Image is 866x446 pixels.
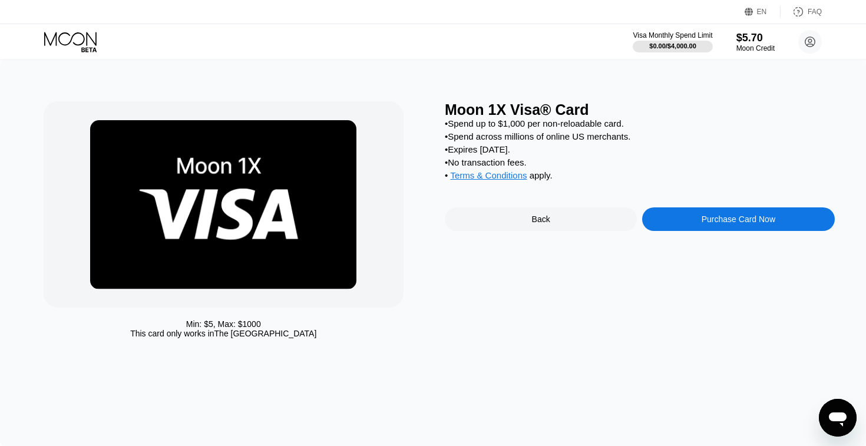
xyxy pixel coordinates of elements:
[445,170,835,183] div: • apply .
[736,44,775,52] div: Moon Credit
[532,214,550,224] div: Back
[450,170,527,180] span: Terms & Conditions
[450,170,527,183] div: Terms & Conditions
[445,157,835,167] div: • No transaction fees.
[445,131,835,141] div: • Spend across millions of online US merchants.
[445,101,835,118] div: Moon 1X Visa® Card
[781,6,822,18] div: FAQ
[186,319,261,329] div: Min: $ 5 , Max: $ 1000
[445,207,637,231] div: Back
[808,8,822,16] div: FAQ
[745,6,781,18] div: EN
[757,8,767,16] div: EN
[702,214,775,224] div: Purchase Card Now
[642,207,834,231] div: Purchase Card Now
[649,42,696,49] div: $0.00 / $4,000.00
[130,329,316,338] div: This card only works in The [GEOGRAPHIC_DATA]
[633,31,712,39] div: Visa Monthly Spend Limit
[736,32,775,52] div: $5.70Moon Credit
[445,118,835,128] div: • Spend up to $1,000 per non-reloadable card.
[633,31,712,52] div: Visa Monthly Spend Limit$0.00/$4,000.00
[819,399,857,437] iframe: Button to launch messaging window
[445,144,835,154] div: • Expires [DATE].
[736,32,775,44] div: $5.70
